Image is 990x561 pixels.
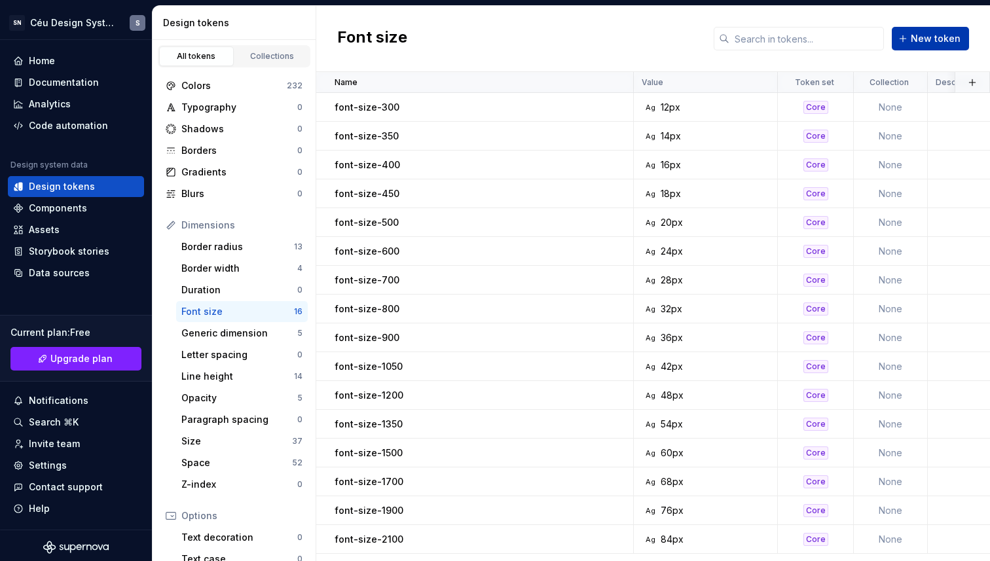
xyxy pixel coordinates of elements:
a: Blurs0 [160,183,308,204]
div: Size [181,435,292,448]
div: Ag [645,448,655,458]
div: Generic dimension [181,327,297,340]
td: None [854,323,928,352]
a: Gradients0 [160,162,308,183]
div: Code automation [29,119,108,132]
a: Border width4 [176,258,308,279]
div: 37 [292,436,302,446]
div: Ag [645,505,655,516]
div: Design tokens [29,180,95,193]
a: Text decoration0 [176,527,308,548]
div: Core [803,475,828,488]
div: Documentation [29,76,99,89]
div: 0 [297,532,302,543]
div: 48px [661,389,684,402]
div: 20px [661,216,683,229]
div: Core [803,302,828,316]
div: Ag [645,419,655,429]
div: 76px [661,504,684,517]
div: Core [803,274,828,287]
p: Token set [795,77,834,88]
div: Core [803,187,828,200]
td: None [854,208,928,237]
button: Help [8,498,144,519]
a: Colors232 [160,75,308,96]
div: Ag [645,275,655,285]
p: font-size-1200 [335,389,403,402]
td: None [854,381,928,410]
div: Core [803,389,828,402]
div: 84px [661,533,684,546]
div: Gradients [181,166,297,179]
div: Assets [29,223,60,236]
div: Ag [645,160,655,170]
td: None [854,266,928,295]
div: 12px [661,101,680,114]
div: Ag [645,304,655,314]
div: 0 [297,350,302,360]
div: 0 [297,124,302,134]
div: Ag [645,390,655,401]
div: Collections [240,51,305,62]
div: Letter spacing [181,348,297,361]
p: font-size-1050 [335,360,403,373]
div: Ag [645,534,655,545]
td: None [854,295,928,323]
a: Opacity5 [176,388,308,408]
div: 14 [294,371,302,382]
div: Contact support [29,480,103,494]
div: Core [803,533,828,546]
div: Data sources [29,266,90,280]
div: SN [9,15,25,31]
div: 24px [661,245,683,258]
div: Ag [645,189,655,199]
div: 0 [297,167,302,177]
div: Core [803,446,828,460]
div: 0 [297,414,302,425]
div: 32px [661,302,682,316]
a: Design tokens [8,176,144,197]
a: Documentation [8,72,144,93]
a: Z-index0 [176,474,308,495]
div: Ag [645,102,655,113]
div: 14px [661,130,681,143]
div: Ag [645,477,655,487]
p: font-size-1500 [335,446,403,460]
div: Current plan : Free [10,326,141,339]
a: Paragraph spacing0 [176,409,308,430]
div: 68px [661,475,684,488]
div: Storybook stories [29,245,109,258]
p: font-size-600 [335,245,399,258]
td: None [854,93,928,122]
p: font-size-800 [335,302,399,316]
div: Design system data [10,160,88,170]
button: SNCéu Design SystemS [3,9,149,37]
svg: Supernova Logo [43,541,109,554]
div: Dimensions [181,219,302,232]
div: 54px [661,418,683,431]
a: Code automation [8,115,144,136]
a: Letter spacing0 [176,344,308,365]
p: font-size-1900 [335,504,403,517]
span: Upgrade plan [50,352,113,365]
a: Settings [8,455,144,476]
div: Help [29,502,50,515]
div: Components [29,202,87,215]
div: Core [803,130,828,143]
a: Line height14 [176,366,308,387]
td: None [854,410,928,439]
div: Notifications [29,394,88,407]
div: Text decoration [181,531,297,544]
button: Search ⌘K [8,412,144,433]
td: None [854,237,928,266]
div: Border width [181,262,297,275]
td: None [854,352,928,381]
button: New token [892,27,969,50]
span: New token [911,32,961,45]
div: 52 [292,458,302,468]
h2: Font size [337,27,407,50]
p: font-size-300 [335,101,399,114]
div: Blurs [181,187,297,200]
a: Analytics [8,94,144,115]
div: Paragraph spacing [181,413,297,426]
